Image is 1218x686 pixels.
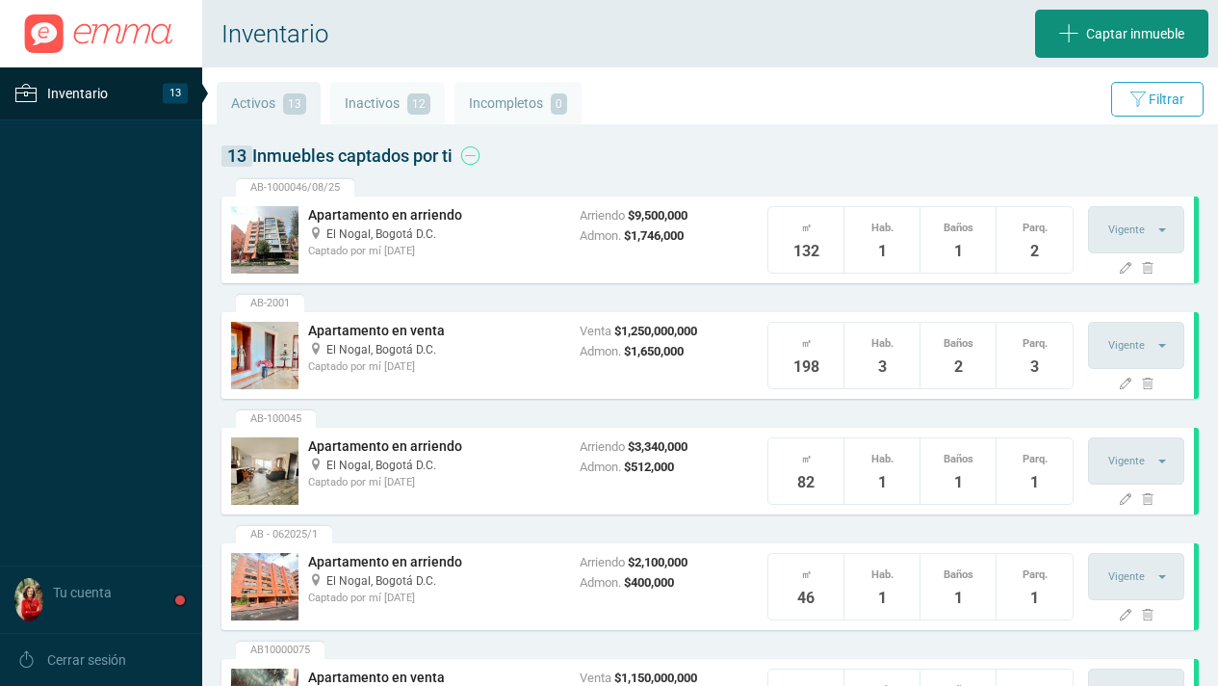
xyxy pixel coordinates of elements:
button: Vigente [1088,322,1184,369]
span: Baños [920,332,996,356]
span: 1 [844,587,920,610]
a: Captar inmueble [1035,10,1208,58]
span: $3,340,000 [628,439,687,454]
a: Filtrar [1111,82,1204,117]
span: 13 [283,93,306,115]
span: Arriendo [580,208,625,223]
div: AB - 062025/1 [236,526,332,543]
span: Vigente [1108,339,1145,352]
span: Arriendo [580,555,625,569]
span: Vigente [1108,455,1145,467]
button: Vigente [1088,553,1184,600]
span: Admon. [580,460,621,474]
span: Hab. [844,564,920,587]
button: Vigente [1088,206,1184,253]
span: 46 [768,587,843,610]
span: 13 [221,145,252,167]
span: 1 [844,471,920,494]
span: Vigente [1108,570,1145,583]
span: $1,650,000 [624,344,684,358]
span: 2 [997,240,1073,263]
a: Incompletos 0 [454,82,582,124]
span: Inmuebles captados por ti [221,145,453,166]
span: Baños [920,564,996,587]
span: Bogotá D.C. [376,343,436,356]
span: $2,100,000 [628,555,687,569]
span: Baños [920,217,996,240]
span: Inactivos [345,95,400,111]
span: Parq. [997,564,1073,587]
span: Hab. [844,448,920,471]
span: Hab. [844,217,920,240]
span: 1 [844,240,920,263]
h4: Apartamento en arriendo [308,437,560,457]
span: Captado por mí [DATE] [308,476,415,488]
span: $1,746,000 [624,228,684,243]
span: Bogotá D.C. [376,574,436,588]
span: Captado por mí [DATE] [308,592,415,604]
span: Bogotá D.C. [376,227,436,241]
span: Incompletos [469,95,543,111]
span: 0 [551,93,567,115]
span: Hab. [844,332,920,356]
span: 3 [844,356,920,379]
span: Admon. [580,228,621,243]
span: Captado por mí [DATE] [308,360,415,373]
span: 82 [768,471,843,494]
span: ㎡ [768,564,843,587]
span: Admon. [580,344,621,358]
span: Baños [920,448,996,471]
span: Filtrar [1149,92,1184,107]
span: $9,500,000 [628,208,687,223]
span: $400,000 [624,575,674,590]
span: 12 [407,93,430,115]
span: 1 [997,587,1073,610]
div: AB-2001 [236,295,304,312]
h4: Apartamento en venta [308,322,560,341]
span: ㎡ [768,448,843,471]
span: El Nogal, [326,459,373,472]
span: ㎡ [768,217,843,240]
h4: Apartamento en arriendo [308,553,560,572]
span: 1 [920,587,996,610]
button: Vigente [1088,437,1184,485]
span: El Nogal, [326,227,373,241]
span: 2 [920,356,996,379]
span: 1 [920,240,996,263]
span: 1 [920,471,996,494]
span: $512,000 [624,460,674,474]
span: Venta [580,324,611,338]
div: AB10000075 [236,642,324,659]
span: ㎡ [768,332,843,356]
span: Parq. [997,217,1073,240]
span: Captar inmueble [1086,10,1184,58]
span: Arriendo [580,439,625,454]
span: $1,250,000,000 [614,324,697,338]
span: Vigente [1108,224,1145,236]
a: Inactivos 12 [330,82,445,124]
span: Parq. [997,448,1073,471]
span: Bogotá D.C. [376,459,436,472]
h4: Apartamento en arriendo [308,206,560,225]
span: 1 [997,471,1073,494]
span: 198 [768,356,843,379]
span: Parq. [997,332,1073,356]
span: 3 [997,356,1073,379]
span: $1,150,000,000 [614,671,697,685]
span: El Nogal, [326,343,373,356]
span: Venta [580,671,611,685]
span: El Nogal, [326,574,373,588]
span: 132 [768,240,843,263]
span: Activos [231,95,275,111]
div: AB-100045 [236,410,316,428]
span: Admon. [580,575,621,590]
div: AB-1000046/08/25 [236,179,354,197]
span: Captado por mí [DATE] [308,245,415,257]
a: Activos 13 [217,82,321,124]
